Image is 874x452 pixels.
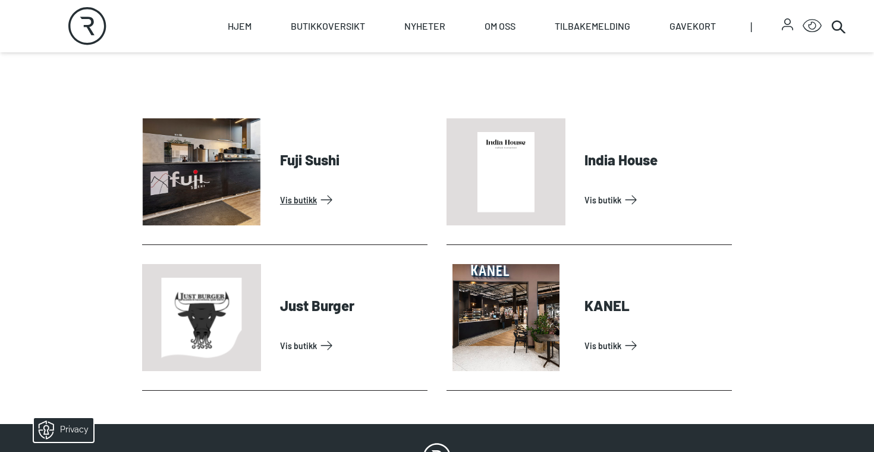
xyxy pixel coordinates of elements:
[584,190,727,209] a: Vis Butikk: India House
[803,17,822,36] button: Open Accessibility Menu
[280,190,423,209] a: Vis Butikk: Fuji Sushi
[584,336,727,355] a: Vis Butikk: KANEL
[280,336,423,355] a: Vis Butikk: Just Burger
[12,414,109,446] iframe: Manage Preferences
